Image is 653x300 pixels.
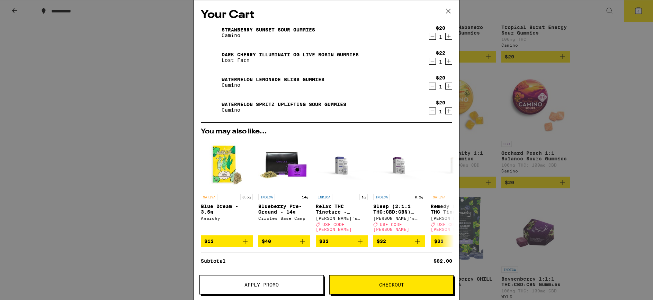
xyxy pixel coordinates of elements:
span: $32 [434,238,444,244]
a: Open page for Sleep (2:1:1 THC:CBD:CBN) Tincture - 200mg from Mary's Medicinals [373,139,425,235]
button: Decrement [429,107,436,114]
span: $12 [204,238,214,244]
button: Add to bag [201,235,253,247]
h2: Your Cart [201,7,452,23]
span: $32 [319,238,329,244]
a: Open page for Relax THC Tincture - 1000mg from Mary's Medicinals [316,139,368,235]
span: $40 [262,238,271,244]
div: 1 [436,109,445,114]
p: Lost Farm [222,57,359,63]
a: Open page for Blueberry Pre-Ground - 14g from Circles Base Camp [258,139,310,235]
img: Mary's Medicinals - Relax THC Tincture - 1000mg [316,139,368,190]
button: Increment [445,107,452,114]
button: Checkout [329,275,454,294]
a: Watermelon Lemonade Bliss Gummies [222,77,324,82]
div: $82.00 [433,259,452,263]
img: Watermelon Lemonade Bliss Gummies [201,73,220,92]
span: $32 [377,238,386,244]
button: Decrement [429,83,436,90]
img: Watermelon Spritz Uplifting Sour Gummies [201,97,220,117]
button: Increment [445,33,452,40]
button: Add to bag [373,235,425,247]
img: Circles Base Camp - Blueberry Pre-Ground - 14g [258,139,310,190]
p: Remedy Energy THC Tincture - 1000mg [431,204,483,215]
div: $20 [436,25,445,31]
p: 14g [300,194,310,200]
div: Subtotal [201,259,231,263]
span: ⚠️ [207,275,213,279]
p: Blue Dream - 3.5g [201,204,253,215]
div: $20 [436,100,445,105]
span: Checkout [379,282,404,287]
div: $22 [436,50,445,56]
button: Decrement [429,58,436,65]
h2: You may also like... [201,128,452,135]
span: USE CODE [PERSON_NAME] [431,222,467,232]
p: INDICA [373,194,390,200]
div: [PERSON_NAME]'s Medicinals [431,216,483,221]
div: 1 [436,84,445,90]
div: 1 [436,34,445,40]
a: Watermelon Spritz Uplifting Sour Gummies [222,102,346,107]
p: Blueberry Pre-Ground - 14g [258,204,310,215]
img: Mary's Medicinals - Remedy Energy THC Tincture - 1000mg [431,139,483,190]
div: [PERSON_NAME]'s Medicinals [373,216,425,221]
button: Add to bag [431,235,483,247]
p: Sleep (2:1:1 THC:CBD:CBN) Tincture - 200mg [373,204,425,215]
button: Decrement [429,33,436,40]
div: [PERSON_NAME]'s Medicinals [316,216,368,221]
p: 3.5g [240,194,253,200]
p: Relax THC Tincture - 1000mg [316,204,368,215]
p: SATIVA [431,194,447,200]
div: Anarchy [201,216,253,221]
p: 0.2g [413,194,425,200]
span: USE CODE [PERSON_NAME] [373,222,409,232]
p: 1g [359,194,368,200]
a: Strawberry Sunset Sour Gummies [222,27,315,32]
button: Increment [445,83,452,90]
img: Anarchy - Blue Dream - 3.5g [201,139,253,190]
a: Dark Cherry Illuminati OG Live Rosin Gummies [222,52,359,57]
span: Apply Promo [244,282,279,287]
button: Increment [445,58,452,65]
p: INDICA [316,194,332,200]
p: Camino [222,32,315,38]
div: 1 [436,59,445,65]
img: Mary's Medicinals - Sleep (2:1:1 THC:CBD:CBN) Tincture - 200mg [373,139,425,190]
span: USE CODE [PERSON_NAME] [316,222,352,232]
p: Camino [222,82,324,88]
img: Dark Cherry Illuminati OG Live Rosin Gummies [201,48,220,67]
img: Strawberry Sunset Sour Gummies [201,23,220,42]
a: Open page for Remedy Energy THC Tincture - 1000mg from Mary's Medicinals [431,139,483,235]
span: Hi. Need any help? [4,5,50,10]
p: INDICA [258,194,275,200]
button: Apply Promo [199,275,324,294]
div: $20 [436,75,445,81]
button: Add to bag [316,235,368,247]
span: The products in this order can expose you to chemicals including marijuana or cannabis smoke, whi... [207,275,444,287]
p: Camino [222,107,346,113]
a: Open page for Blue Dream - 3.5g from Anarchy [201,139,253,235]
button: Add to bag [258,235,310,247]
div: Circles Base Camp [258,216,310,221]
